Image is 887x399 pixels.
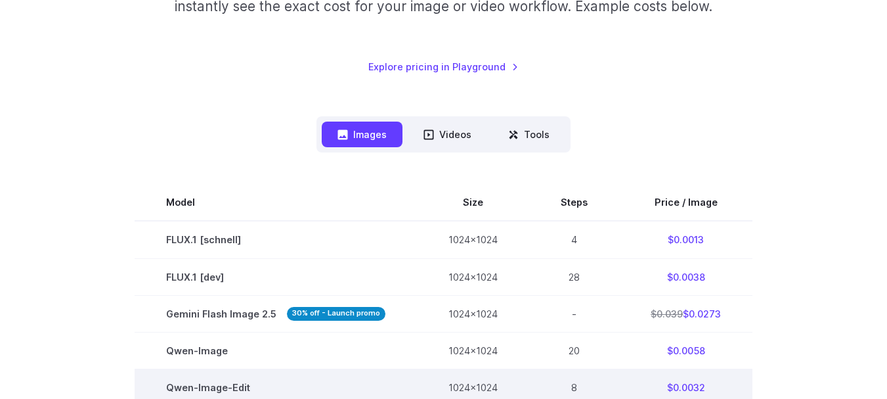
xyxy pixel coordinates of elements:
[135,332,417,369] td: Qwen-Image
[651,308,683,319] s: $0.039
[529,332,619,369] td: 20
[619,332,752,369] td: $0.0058
[529,258,619,295] td: 28
[287,307,385,321] strong: 30% off - Launch promo
[417,332,529,369] td: 1024x1024
[619,295,752,332] td: $0.0273
[619,221,752,258] td: $0.0013
[368,59,519,74] a: Explore pricing in Playground
[619,258,752,295] td: $0.0038
[135,221,417,258] td: FLUX.1 [schnell]
[529,221,619,258] td: 4
[322,122,402,147] button: Images
[408,122,487,147] button: Videos
[619,184,752,221] th: Price / Image
[417,184,529,221] th: Size
[492,122,565,147] button: Tools
[417,295,529,332] td: 1024x1024
[529,184,619,221] th: Steps
[529,295,619,332] td: -
[417,221,529,258] td: 1024x1024
[135,258,417,295] td: FLUX.1 [dev]
[166,306,385,321] span: Gemini Flash Image 2.5
[135,184,417,221] th: Model
[417,258,529,295] td: 1024x1024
